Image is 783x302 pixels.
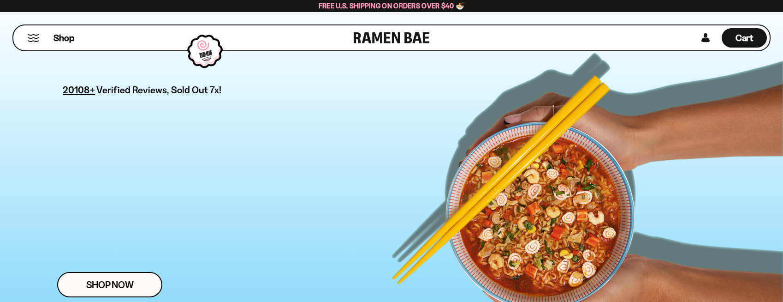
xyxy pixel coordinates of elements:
[63,83,95,97] span: 20108+
[57,272,162,297] a: Shop Now
[27,34,40,42] button: Mobile Menu Trigger
[722,25,767,50] a: Cart
[53,28,74,48] a: Shop
[96,84,221,96] span: Verified Reviews, Sold Out 7x!
[86,280,134,290] span: Shop Now
[319,1,465,10] span: Free U.S. Shipping on Orders over $40 🍜
[53,32,74,44] span: Shop
[736,32,753,43] span: Cart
